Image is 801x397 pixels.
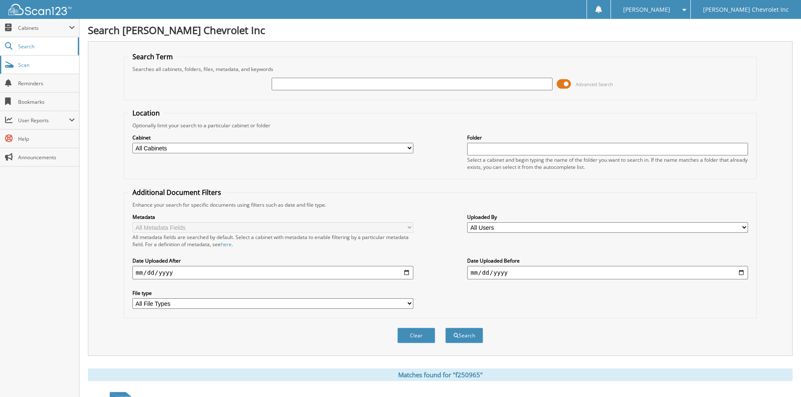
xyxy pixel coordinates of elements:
[18,135,75,142] span: Help
[128,66,752,73] div: Searches all cabinets, folders, files, metadata, and keywords
[128,122,752,129] div: Optionally limit your search to a particular cabinet or folder
[132,134,413,141] label: Cabinet
[759,357,801,397] iframe: Chat Widget
[18,80,75,87] span: Reminders
[132,289,413,297] label: File type
[221,241,232,248] a: here
[8,4,71,15] img: scan123-logo-white.svg
[128,52,177,61] legend: Search Term
[18,43,74,50] span: Search
[18,117,69,124] span: User Reports
[18,154,75,161] span: Announcements
[132,213,413,221] label: Metadata
[132,266,413,279] input: start
[128,201,752,208] div: Enhance your search for specific documents using filters such as date and file type.
[88,23,793,37] h1: Search [PERSON_NAME] Chevrolet Inc
[467,266,748,279] input: end
[623,7,670,12] span: [PERSON_NAME]
[467,134,748,141] label: Folder
[88,368,793,381] div: Matches found for "f250965"
[132,234,413,248] div: All metadata fields are searched by default. Select a cabinet with metadata to enable filtering b...
[467,257,748,264] label: Date Uploaded Before
[18,61,75,68] span: Scan
[576,81,613,87] span: Advanced Search
[467,156,748,171] div: Select a cabinet and begin typing the name of the folder you want to search in. If the name match...
[467,213,748,221] label: Uploaded By
[128,108,164,118] legend: Location
[18,24,69,32] span: Cabinets
[18,98,75,105] span: Bookmarks
[397,328,435,343] button: Clear
[132,257,413,264] label: Date Uploaded After
[703,7,789,12] span: [PERSON_NAME] Chevrolet Inc
[445,328,483,343] button: Search
[128,188,225,197] legend: Additional Document Filters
